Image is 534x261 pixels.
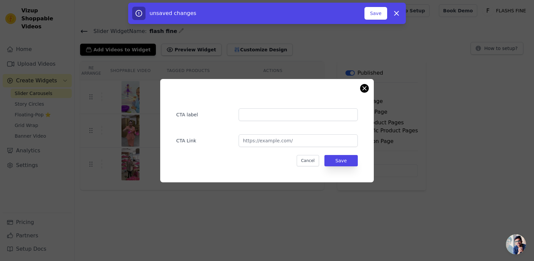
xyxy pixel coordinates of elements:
span: unsaved changes [150,10,196,16]
button: Close modal [360,84,368,92]
button: Save [324,155,358,166]
input: https://example.com/ [239,134,358,147]
label: CTA label [176,109,233,118]
label: CTA Link [176,135,233,144]
button: Save [364,7,387,20]
button: Cancel [297,155,319,166]
div: Open chat [506,234,526,254]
